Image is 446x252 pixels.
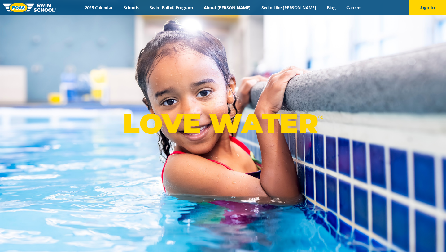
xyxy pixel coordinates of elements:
[199,5,256,11] a: About [PERSON_NAME]
[321,5,341,11] a: Blog
[144,5,198,11] a: Swim Path® Program
[318,113,323,121] sup: ®
[341,5,367,11] a: Careers
[123,107,323,140] p: LOVE WATER
[256,5,321,11] a: Swim Like [PERSON_NAME]
[3,3,56,12] img: FOSS Swim School Logo
[118,5,144,11] a: Schools
[79,5,118,11] a: 2025 Calendar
